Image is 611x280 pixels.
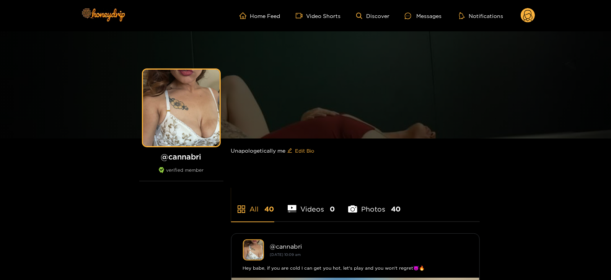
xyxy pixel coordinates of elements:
[288,187,335,221] li: Videos
[356,13,389,19] a: Discover
[240,12,250,19] span: home
[270,243,468,250] div: @ cannabri
[231,138,480,163] div: Unapologetically me
[270,252,301,257] small: [DATE] 10:09 am
[330,204,335,214] span: 0
[296,12,341,19] a: Video Shorts
[286,145,316,157] button: editEdit Bio
[231,187,274,221] li: All
[243,239,264,260] img: cannabri
[391,204,401,214] span: 40
[296,12,306,19] span: video-camera
[405,11,442,20] div: Messages
[237,205,246,214] span: appstore
[348,187,401,221] li: Photos
[139,167,223,181] div: verified member
[243,264,468,272] div: Hey babe, if you are cold I can get you hot, let's play and you won't regret😈🔥
[287,148,292,154] span: edit
[139,152,223,161] h1: @ cannabri
[295,147,314,155] span: Edit Bio
[240,12,280,19] a: Home Feed
[457,12,505,20] button: Notifications
[265,204,274,214] span: 40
